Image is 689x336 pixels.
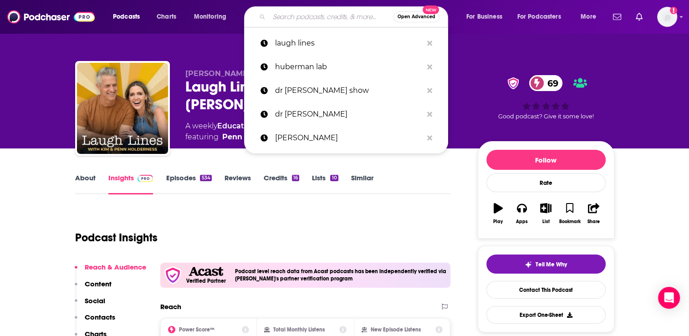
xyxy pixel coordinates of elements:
[493,219,503,224] div: Play
[486,306,606,324] button: Export One-Sheet
[113,10,140,23] span: Podcasts
[275,31,423,55] p: laugh lines
[505,77,522,89] img: verified Badge
[292,175,299,181] div: 16
[77,63,168,154] img: Laugh Lines with Kim & Penn Holderness
[235,268,447,282] h4: Podcast level reach data from Acast podcasts has been independently verified via [PERSON_NAME]'s ...
[222,132,288,143] a: Penn Holderness
[108,173,153,194] a: InsightsPodchaser Pro
[498,113,594,120] span: Good podcast? Give it some love!
[185,69,326,78] span: [PERSON_NAME] & Penn Holderness
[587,219,600,224] div: Share
[7,8,95,25] img: Podchaser - Follow, Share and Rate Podcasts
[582,197,605,230] button: Share
[632,9,646,25] a: Show notifications dropdown
[534,197,557,230] button: List
[189,267,223,276] img: Acast
[185,132,374,143] span: featuring
[85,280,112,288] p: Content
[194,10,226,23] span: Monitoring
[264,173,299,194] a: Credits16
[574,10,607,24] button: open menu
[275,126,423,150] p: jon gordon
[460,10,514,24] button: open menu
[517,10,561,23] span: For Podcasters
[330,175,338,181] div: 10
[244,126,448,150] a: [PERSON_NAME]
[186,278,226,284] h5: Verified Partner
[486,281,606,299] a: Contact This Podcast
[609,9,625,25] a: Show notifications dropdown
[225,173,251,194] a: Reviews
[107,10,152,24] button: open menu
[151,10,182,24] a: Charts
[393,11,439,22] button: Open AdvancedNew
[466,10,502,23] span: For Business
[138,175,153,182] img: Podchaser Pro
[542,219,550,224] div: List
[657,7,677,27] button: Show profile menu
[185,121,374,143] div: A weekly podcast
[275,55,423,79] p: huberman lab
[166,173,211,194] a: Episodes534
[538,75,563,91] span: 69
[164,266,182,284] img: verfied icon
[658,287,680,309] div: Open Intercom Messenger
[670,7,677,14] svg: Add a profile image
[486,255,606,274] button: tell me why sparkleTell Me Why
[478,69,614,126] div: verified Badge69Good podcast? Give it some love!
[269,10,393,24] input: Search podcasts, credits, & more...
[85,263,146,271] p: Reach & Audience
[529,75,563,91] a: 69
[253,6,457,27] div: Search podcasts, credits, & more...
[581,10,596,23] span: More
[217,122,256,130] a: Education
[244,55,448,79] a: huberman lab
[486,197,510,230] button: Play
[273,326,325,333] h2: Total Monthly Listens
[160,302,181,311] h2: Reach
[75,263,146,280] button: Reach & Audience
[75,296,105,313] button: Social
[351,173,373,194] a: Similar
[85,313,115,321] p: Contacts
[275,79,423,102] p: dr hymen show
[75,231,158,244] h1: Podcast Insights
[559,219,580,224] div: Bookmark
[486,150,606,170] button: Follow
[312,173,338,194] a: Lists10
[657,7,677,27] span: Logged in as BenLaurro
[558,197,582,230] button: Bookmark
[157,10,176,23] span: Charts
[536,261,567,268] span: Tell Me Why
[75,173,96,194] a: About
[244,102,448,126] a: dr [PERSON_NAME]
[371,326,421,333] h2: New Episode Listens
[657,7,677,27] img: User Profile
[516,219,528,224] div: Apps
[200,175,211,181] div: 534
[188,10,238,24] button: open menu
[510,197,534,230] button: Apps
[511,10,574,24] button: open menu
[244,31,448,55] a: laugh lines
[525,261,532,268] img: tell me why sparkle
[75,280,112,296] button: Content
[423,5,439,14] span: New
[486,173,606,192] div: Rate
[244,79,448,102] a: dr [PERSON_NAME] show
[179,326,214,333] h2: Power Score™
[75,313,115,330] button: Contacts
[398,15,435,19] span: Open Advanced
[85,296,105,305] p: Social
[275,102,423,126] p: dr hymen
